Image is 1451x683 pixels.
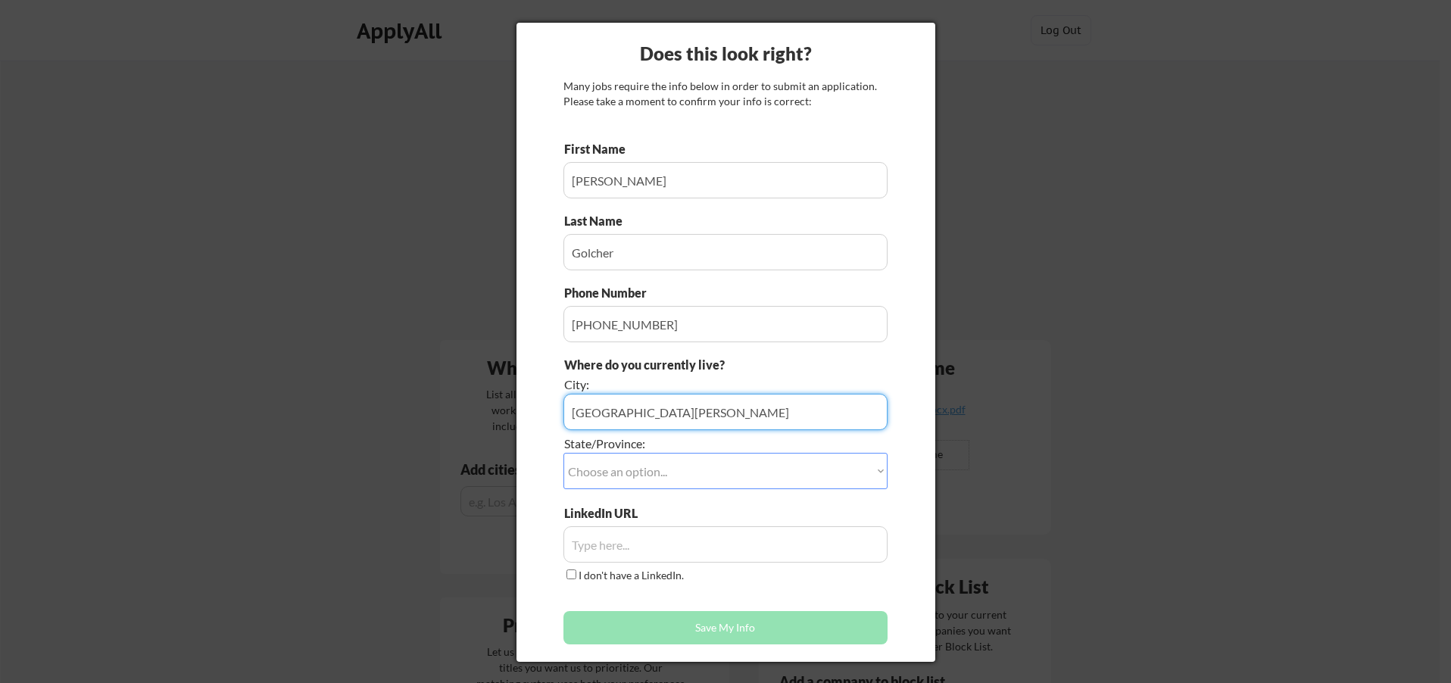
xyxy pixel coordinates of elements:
div: Where do you currently live? [564,357,803,373]
div: Phone Number [564,285,655,301]
div: Does this look right? [516,41,935,67]
button: Save My Info [563,611,888,644]
input: e.g. Los Angeles [563,394,888,430]
div: LinkedIn URL [564,505,677,522]
div: City: [564,376,803,393]
input: Type here... [563,526,888,563]
input: Type here... [563,306,888,342]
div: Many jobs require the info below in order to submit an application. Please take a moment to confi... [563,79,888,108]
div: First Name [564,141,638,157]
div: State/Province: [564,435,803,452]
input: Type here... [563,234,888,270]
label: I don't have a LinkedIn. [579,569,684,582]
input: Type here... [563,162,888,198]
div: Last Name [564,213,638,229]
